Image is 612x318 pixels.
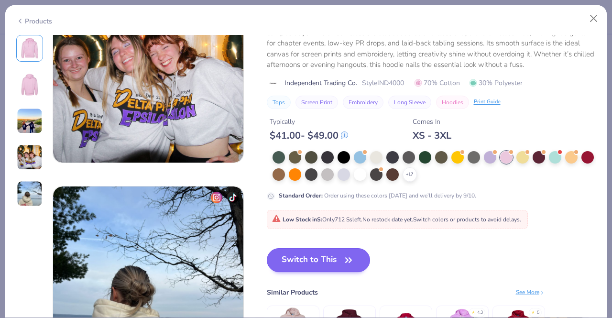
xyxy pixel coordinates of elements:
span: Independent Trading Co. [284,78,357,88]
div: Similar Products [267,287,318,297]
div: XS - 3XL [413,130,451,142]
img: User generated content [17,181,43,207]
img: Back [18,73,41,96]
button: Embroidery [343,96,383,109]
img: User generated content [17,108,43,134]
div: Products [16,16,52,26]
div: ★ [531,309,535,313]
span: + 17 [406,171,413,178]
button: Long Sleeve [388,96,431,109]
div: See More [516,288,545,296]
span: Style IND4000 [362,78,404,88]
div: Order using these colors [DATE] and we’ll delivery by 9/10. [279,191,476,200]
strong: Low Stock in S : [283,216,322,223]
div: Print Guide [474,98,501,106]
img: brand logo [267,79,280,87]
button: Close [585,10,603,28]
span: No restock date yet. [362,216,413,223]
img: tiktok-icon.png [227,192,239,203]
button: Screen Print [295,96,338,109]
img: User generated content [17,144,43,170]
div: $ 41.00 - $ 49.00 [270,130,348,142]
button: Hoodies [436,96,469,109]
div: Comes In [413,117,451,127]
div: Typically [270,117,348,127]
div: 5 [537,309,539,316]
button: Switch to This [267,248,371,272]
strong: Standard Order : [279,192,323,199]
div: ★ [471,309,475,313]
span: Only 712 Ss left. Switch colors or products to avoid delays. [272,216,521,223]
img: insta-icon.png [211,192,222,203]
span: 70% Cotton [415,78,460,88]
img: Front [18,37,41,60]
div: 4.3 [477,309,483,316]
span: 30% Polyester [470,78,523,88]
button: Tops [267,96,291,109]
div: The Independent Trading Co. Hooded Sweatshirt brings a blend of comfort and style that doesn’t tr... [267,6,596,70]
